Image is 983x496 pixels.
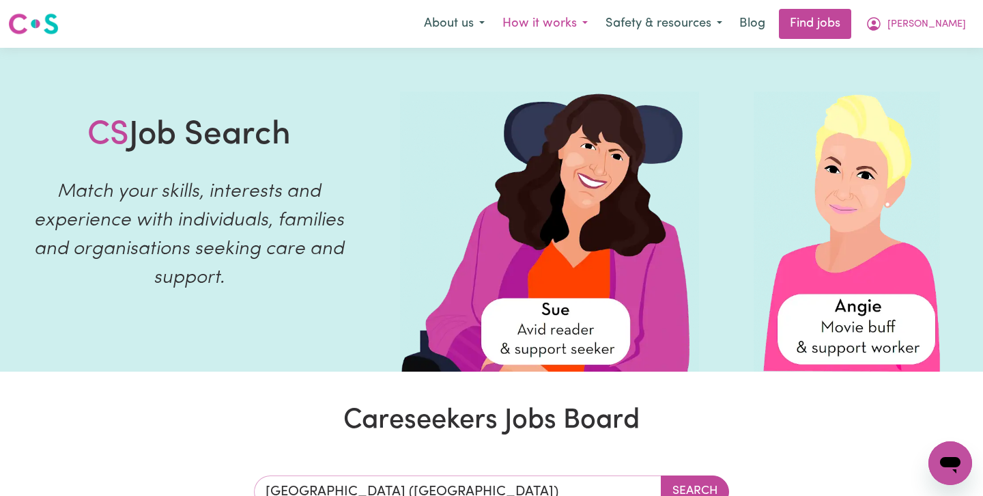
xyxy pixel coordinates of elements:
button: About us [415,10,494,38]
h1: Job Search [87,116,291,156]
a: Careseekers logo [8,8,59,40]
iframe: Button to launch messaging window [928,441,972,485]
span: CS [87,119,129,152]
img: Careseekers logo [8,12,59,36]
span: [PERSON_NAME] [887,17,966,32]
a: Blog [731,9,773,39]
button: My Account [857,10,975,38]
a: Find jobs [779,9,851,39]
p: Match your skills, interests and experience with individuals, families and organisations seeking ... [16,178,362,292]
button: How it works [494,10,597,38]
button: Safety & resources [597,10,731,38]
